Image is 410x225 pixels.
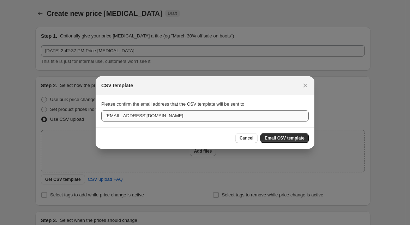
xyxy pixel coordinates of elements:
[240,135,253,141] span: Cancel
[260,133,309,143] button: Email CSV template
[300,81,310,90] button: Close
[265,135,305,141] span: Email CSV template
[101,101,244,107] span: Please confirm the email address that the CSV template will be sent to
[101,82,133,89] h2: CSV template
[235,133,258,143] button: Cancel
